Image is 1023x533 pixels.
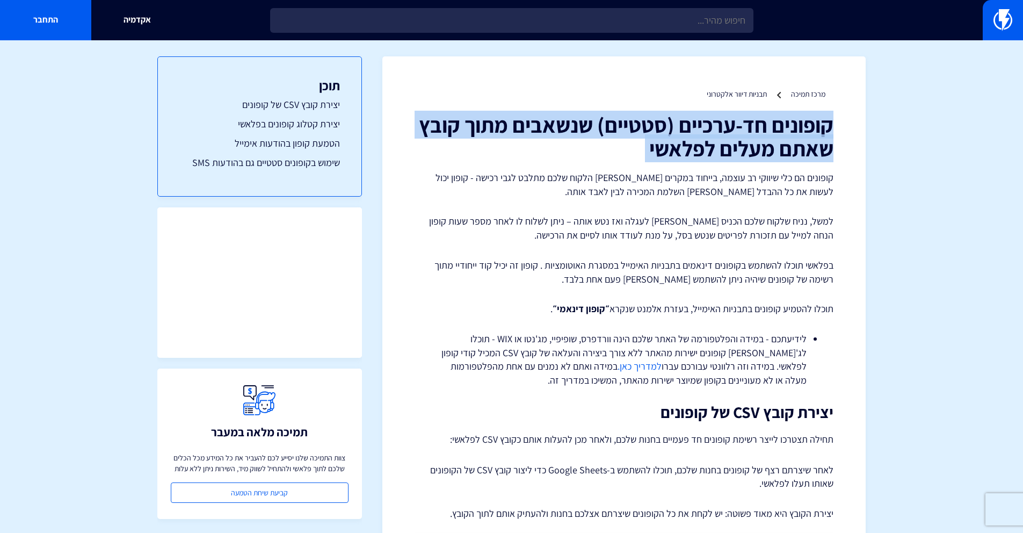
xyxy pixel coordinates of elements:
a: מרכז תמיכה [791,89,825,99]
p: צוות התמיכה שלנו יסייע לכם להעביר את כל המידע מכל הכלים שלכם לתוך פלאשי ולהתחיל לשווק מיד, השירות... [171,452,349,474]
input: חיפוש מהיר... [270,8,753,33]
p: בפלאשי תוכלו להשתמש בקופונים דינאמים בתבניות האימייל במסגרת האוטומציות . קופון זה יכיל קוד ייחודי... [415,258,833,286]
p: תחילה תצטרכו לייצר רשימת קופונים חד פעמיים בחנות שלכם, ולאחר מכן להעלות אותם כקובץ CSV לפלאשי: [415,432,833,447]
h2: יצירת קובץ CSV של קופונים [415,404,833,421]
a: קביעת שיחת הטמעה [171,482,349,503]
li: לידיעתכם - במידה והפלטפורמה של האתר שלכם הינה וורדפרס, שופיפיי, מג'נטו או WIX - תוכלו לג'[PERSON_... [441,332,807,387]
a: יצירת קובץ CSV של קופונים [179,98,340,112]
a: שימוש בקופונים סטטיים גם בהודעות SMS [179,156,340,170]
a: יצירת קטלוג קופונים בפלאשי [179,117,340,131]
a: הטמעת קופון בהודעות אימייל [179,136,340,150]
p: תוכלו להטמיע קופונים בתבניות האימייל, בעזרת אלמנט שנקרא . [415,302,833,316]
h1: קופונים חד-ערכיים (סטטיים) שנשאבים מתוך קובץ שאתם מעלים לפלאשי [415,113,833,160]
h3: תמיכה מלאה במעבר [211,426,308,438]
p: למשל, נניח שלקוח שלכם הכניס [PERSON_NAME] לעגלה ואז נטש אותה – ניתן לשלוח לו לאחר מספר שעות קופון... [415,214,833,242]
p: לאחר שיצרתם רצף של קופונים בחנות שלכם, תוכלו להשתמש ב-Google Sheets כדי ליצור קובץ CSV של הקופוני... [415,463,833,491]
p: קופונים הם כלי שיווקי רב עוצמה, בייחוד במקרים [PERSON_NAME] הלקוח שלכם מתלבט לגבי רכישה - קופון י... [415,171,833,198]
p: יצירת הקובץ היא מאוד פשוטה: יש לקחת את כל הקופונים שיצרתם אצלכם בחנות ולהעתיק אותם לתוך הקובץ. [415,507,833,521]
a: למדריך כאן. [618,360,662,372]
h3: תוכן [179,78,340,92]
strong: ״קופון דינאמי״ [553,302,610,315]
a: תבניות דיוור אלקטרוני [707,89,767,99]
